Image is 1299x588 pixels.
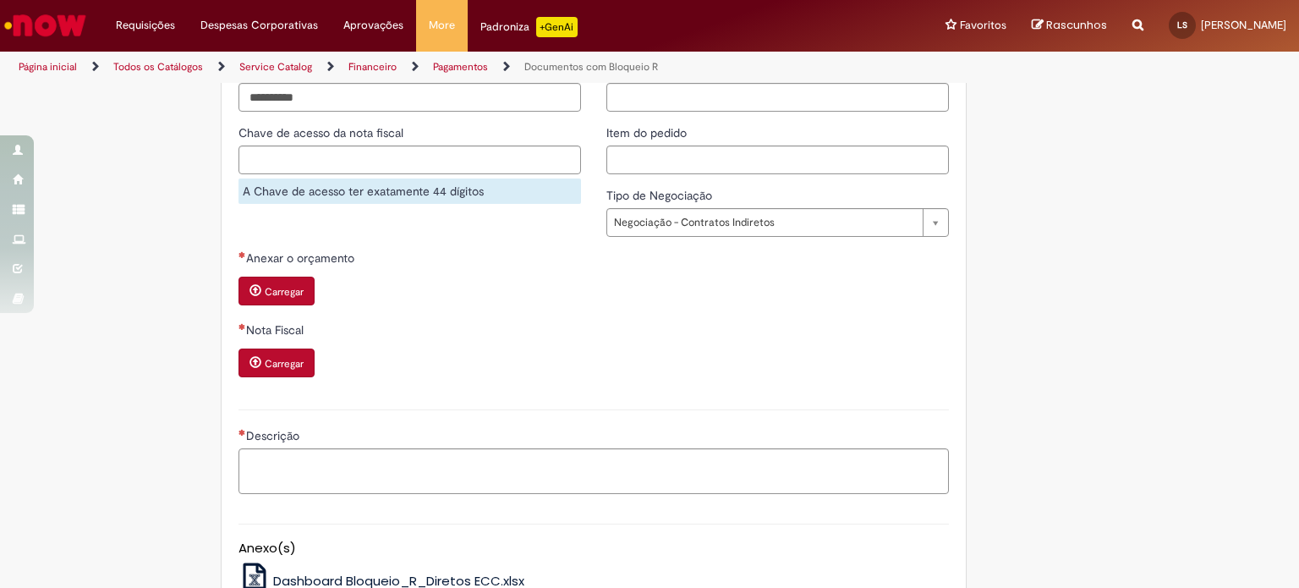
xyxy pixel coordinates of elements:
[1032,18,1107,34] a: Rascunhos
[238,125,407,140] span: Chave de acesso da nota fiscal
[13,52,853,83] ul: Trilhas de página
[343,17,403,34] span: Aprovações
[1177,19,1187,30] span: LS
[238,323,246,330] span: Necessários
[239,60,312,74] a: Service Catalog
[113,60,203,74] a: Todos os Catálogos
[238,179,581,204] div: A Chave de acesso ter exatamente 44 dígitos
[606,125,690,140] span: Item do pedido
[524,60,658,74] a: Documentos com Bloqueio R
[116,17,175,34] span: Requisições
[238,541,949,556] h5: Anexo(s)
[238,277,315,305] button: Carregar anexo de Anexar o orçamento Required
[265,357,304,371] small: Carregar
[536,17,578,37] p: +GenAi
[238,429,246,436] span: Necessários
[1201,18,1286,32] span: [PERSON_NAME]
[606,83,949,112] input: Grupo Compradores
[960,17,1006,34] span: Favoritos
[2,8,89,42] img: ServiceNow
[238,448,949,494] textarea: Descrição
[246,250,358,266] span: Anexar o orçamento
[429,17,455,34] span: More
[246,322,307,338] span: Nota Fiscal
[200,17,318,34] span: Despesas Corporativas
[480,17,578,37] div: Padroniza
[238,83,581,112] input: Nº Pedido de Compras
[433,60,488,74] a: Pagamentos
[614,209,914,236] span: Negociação - Contratos Indiretos
[606,146,949,174] input: Item do pedido
[238,146,581,174] input: Chave de acesso da nota fiscal
[1046,17,1107,33] span: Rascunhos
[238,251,246,258] span: Necessários
[246,428,303,443] span: Descrição
[606,188,715,203] span: Tipo de Negociação
[19,60,77,74] a: Página inicial
[265,285,304,299] small: Carregar
[348,60,397,74] a: Financeiro
[238,349,315,377] button: Carregar anexo de Nota Fiscal Required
